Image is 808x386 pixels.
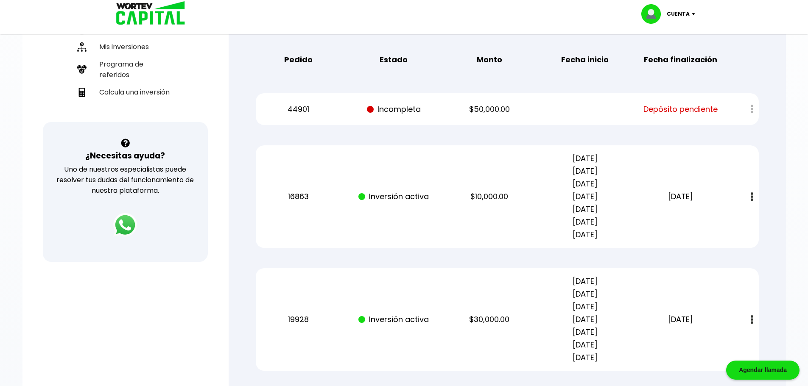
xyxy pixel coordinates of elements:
[380,53,408,66] b: Estado
[640,190,721,203] p: [DATE]
[258,313,338,326] p: 19928
[449,190,530,203] p: $10,000.00
[77,65,87,74] img: recomiendanos-icon.9b8e9327.svg
[354,313,434,326] p: Inversión activa
[726,361,800,380] div: Agendar llamada
[258,190,338,203] p: 16863
[449,313,530,326] p: $30,000.00
[113,213,137,237] img: logos_whatsapp-icon.242b2217.svg
[545,152,625,241] p: [DATE] [DATE] [DATE] [DATE] [DATE] [DATE] [DATE]
[74,83,177,101] a: Calcula una inversión
[354,190,434,203] p: Inversión activa
[644,53,717,66] b: Fecha finalización
[54,164,197,196] p: Uno de nuestros especialistas puede resolver tus dudas del funcionamiento de nuestra plataforma.
[74,56,177,83] a: Programa de referidos
[667,8,690,20] p: Cuenta
[354,103,434,116] p: Incompleta
[477,53,502,66] b: Monto
[690,13,701,15] img: icon-down
[74,38,177,56] a: Mis inversiones
[561,53,609,66] b: Fecha inicio
[284,53,313,66] b: Pedido
[545,275,625,364] p: [DATE] [DATE] [DATE] [DATE] [DATE] [DATE] [DATE]
[449,103,530,116] p: $50,000.00
[85,150,165,162] h3: ¿Necesitas ayuda?
[643,103,718,116] span: Depósito pendiente
[640,313,721,326] p: [DATE]
[77,88,87,97] img: calculadora-icon.17d418c4.svg
[258,103,338,116] p: 44901
[641,4,667,24] img: profile-image
[77,42,87,52] img: inversiones-icon.6695dc30.svg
